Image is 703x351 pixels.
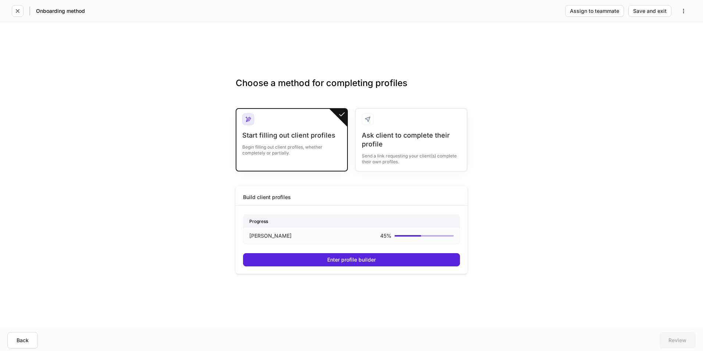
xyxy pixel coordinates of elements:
button: Back [7,332,38,348]
div: Begin filling out client profiles, whether completely or partially. [242,140,341,156]
button: Assign to teammate [565,5,624,17]
div: Save and exit [633,8,667,14]
button: Enter profile builder [243,253,460,266]
div: Send a link requesting your client(s) complete their own profiles. [362,149,461,165]
div: Start filling out client profiles [242,131,341,140]
div: Build client profiles [243,194,291,201]
div: Ask client to complete their profile [362,131,461,149]
div: Enter profile builder [327,257,376,262]
h3: Choose a method for completing profiles [236,77,467,101]
p: 45 % [380,232,392,240]
button: Save and exit [628,5,671,17]
p: [PERSON_NAME] [249,232,292,240]
h5: Onboarding method [36,7,85,15]
div: Assign to teammate [570,8,619,14]
div: Back [17,338,29,343]
div: Progress [243,215,460,228]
